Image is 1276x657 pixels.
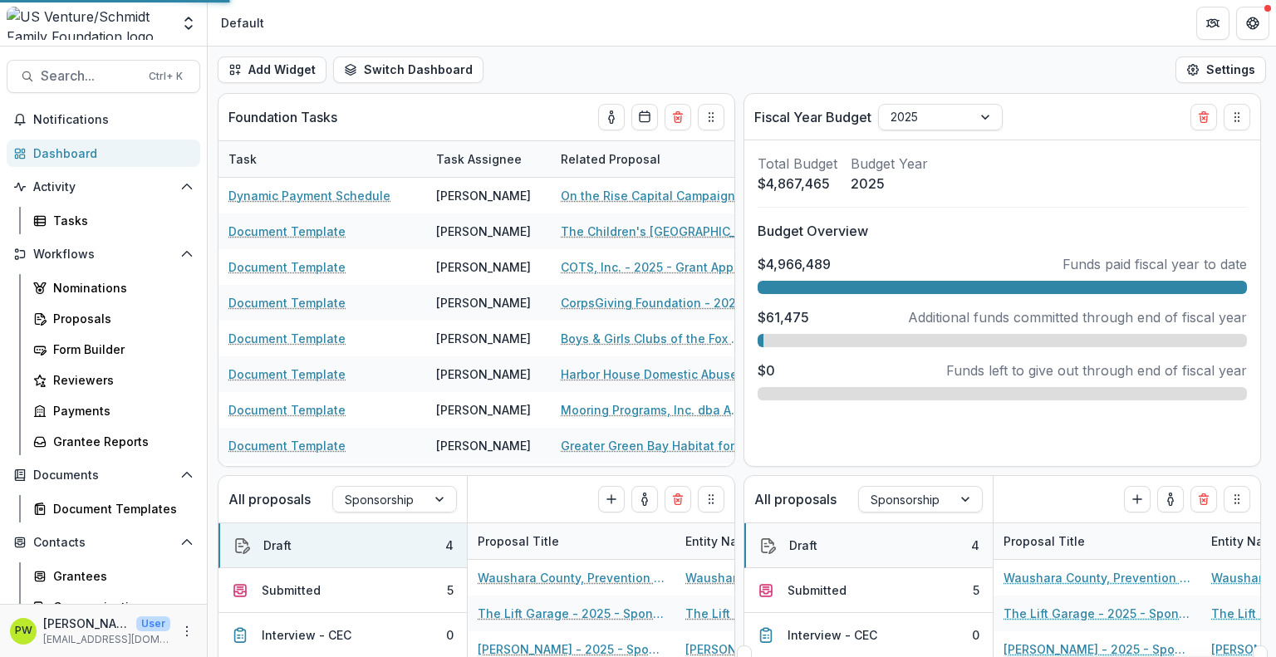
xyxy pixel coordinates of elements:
[631,486,658,512] button: toggle-assigned-to-me
[478,569,665,586] a: Waushara County, Prevention Council - 2025 - Grant Application
[43,632,170,647] p: [EMAIL_ADDRESS][DOMAIN_NAME]
[27,305,200,332] a: Proposals
[436,258,531,276] div: [PERSON_NAME]
[1236,7,1269,40] button: Get Help
[1157,486,1184,512] button: toggle-assigned-to-me
[145,67,186,86] div: Ctrl + K
[675,523,883,559] div: Entity Name
[436,437,531,454] div: [PERSON_NAME]
[468,532,569,550] div: Proposal Title
[551,150,670,168] div: Related Proposal
[228,489,311,509] p: All proposals
[665,104,691,130] button: Delete card
[561,187,735,204] a: On the Rise Capital Campaign
[973,581,979,599] div: 5
[758,307,809,327] p: $61,475
[7,140,200,167] a: Dashboard
[7,60,200,93] button: Search...
[744,523,993,568] button: Draft4
[551,141,758,177] div: Related Proposal
[177,7,200,40] button: Open entity switcher
[228,223,346,240] a: Document Template
[15,625,32,636] div: Parker Wolf
[218,568,467,613] button: Submitted5
[7,7,170,40] img: US Venture/Schmidt Family Foundation logo
[1196,7,1229,40] button: Partners
[598,104,625,130] button: toggle-assigned-to-me
[758,221,1247,241] p: Budget Overview
[1124,486,1151,512] button: Create Proposal
[946,360,1247,380] p: Funds left to give out through end of fiscal year
[685,569,873,586] a: Waushara County, Prevention Council
[436,330,531,347] div: [PERSON_NAME]
[994,523,1201,559] div: Proposal Title
[27,562,200,590] a: Grantees
[426,150,532,168] div: Task Assignee
[228,294,346,311] a: Document Template
[228,330,346,347] a: Document Template
[7,241,200,267] button: Open Workflows
[561,401,748,419] a: Mooring Programs, Inc. dba Apricity - 2025 - Grant Application
[851,174,928,194] p: 2025
[177,621,197,641] button: More
[468,523,675,559] div: Proposal Title
[447,581,454,599] div: 5
[27,397,200,424] a: Payments
[426,141,551,177] div: Task Assignee
[27,495,200,522] a: Document Templates
[218,141,426,177] div: Task
[1063,254,1247,274] p: Funds paid fiscal year to date
[788,581,847,599] div: Submitted
[228,437,346,454] a: Document Template
[218,523,467,568] button: Draft4
[53,341,187,358] div: Form Builder
[758,360,775,380] p: $0
[631,104,658,130] button: Calendar
[27,593,200,620] a: Communications
[41,68,139,84] span: Search...
[228,187,390,204] a: Dynamic Payment Schedule
[851,154,928,174] p: Budget Year
[262,626,351,644] div: Interview - CEC
[333,56,483,83] button: Switch Dashboard
[685,605,777,622] a: The Lift Garage
[7,462,200,488] button: Open Documents
[698,486,724,512] button: Drag
[228,401,346,419] a: Document Template
[561,330,748,347] a: Boys & Girls Clubs of the Fox Valley - 2025 - Grant Application
[478,605,665,622] a: The Lift Garage - 2025 - Sponsorship Application Grant
[7,174,200,200] button: Open Activity
[446,626,454,644] div: 0
[971,537,979,554] div: 4
[754,489,837,509] p: All proposals
[262,581,321,599] div: Submitted
[33,180,174,194] span: Activity
[228,107,337,127] p: Foundation Tasks
[561,437,748,454] a: Greater Green Bay Habitat for Humanity - 2025 - Grant Application
[561,258,748,276] a: COTS, Inc. - 2025 - Grant Application
[908,307,1247,327] p: Additional funds committed through end of fiscal year
[561,294,748,311] a: CorpsGiving Foundation - 2025 - Grant Application
[436,365,531,383] div: [PERSON_NAME]
[1190,486,1217,512] button: Delete card
[33,145,187,162] div: Dashboard
[7,529,200,556] button: Open Contacts
[788,626,877,644] div: Interview - CEC
[218,56,326,83] button: Add Widget
[436,294,531,311] div: [PERSON_NAME]
[1224,104,1250,130] button: Drag
[218,150,267,168] div: Task
[972,626,979,644] div: 0
[744,568,993,613] button: Submitted5
[33,468,174,483] span: Documents
[27,366,200,394] a: Reviewers
[436,401,531,419] div: [PERSON_NAME]
[33,536,174,550] span: Contacts
[43,615,130,632] p: [PERSON_NAME]
[758,174,837,194] p: $4,867,465
[698,104,724,130] button: Drag
[665,486,691,512] button: Delete card
[758,254,831,274] p: $4,966,489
